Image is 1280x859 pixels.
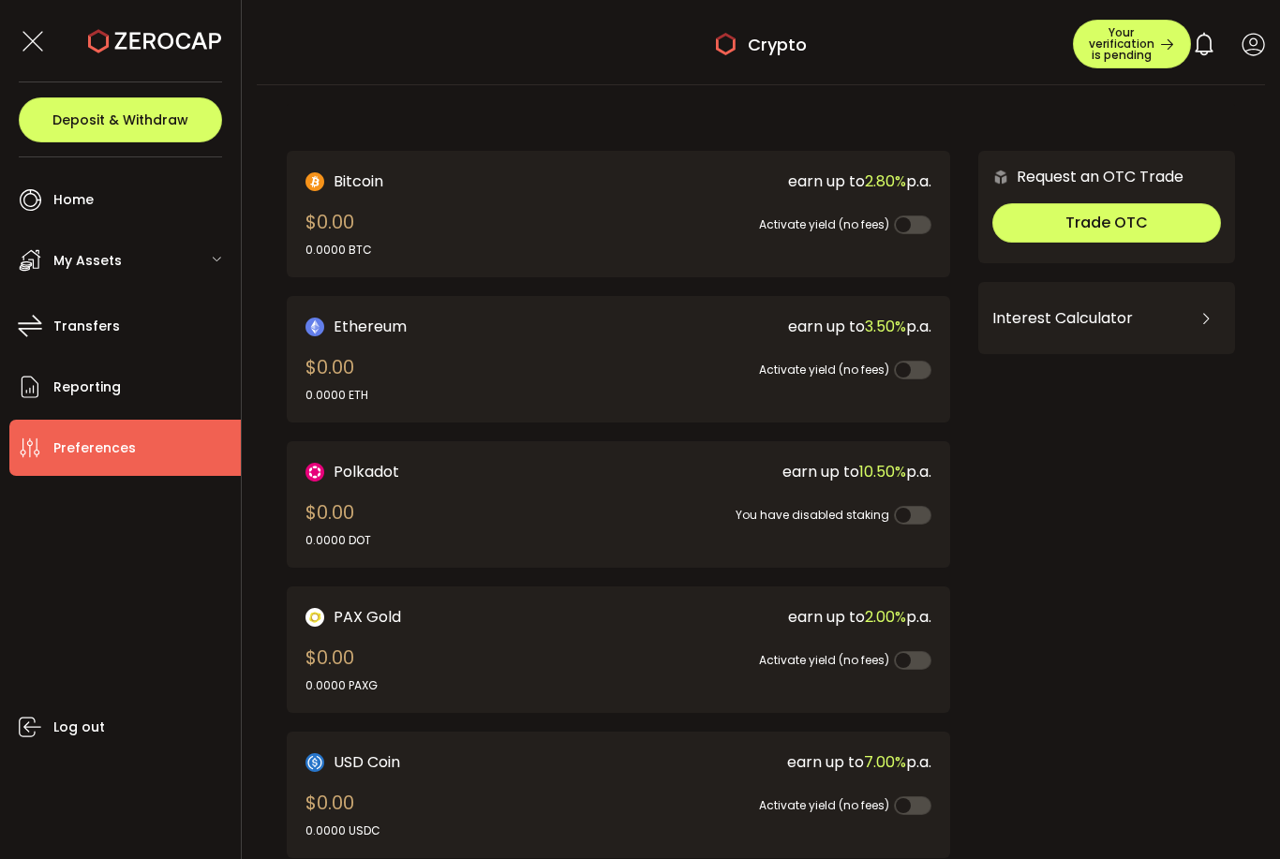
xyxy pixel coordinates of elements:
[759,652,889,668] span: Activate yield (no fees)
[736,507,889,523] span: You have disabled staking
[305,463,324,481] img: DOT
[305,822,380,839] div: 0.0000 USDC
[305,608,324,627] img: PAX Gold
[52,113,188,126] span: Deposit & Withdraw
[624,605,931,629] div: earn up to p.a.
[334,170,383,193] span: Bitcoin
[759,216,889,232] span: Activate yield (no fees)
[305,532,371,549] div: 0.0000 DOT
[19,97,222,142] button: Deposit & Withdraw
[334,750,400,774] span: USD Coin
[992,203,1221,243] button: Trade OTC
[305,353,368,404] div: $0.00
[305,644,378,694] div: $0.00
[864,751,906,773] span: 7.00%
[865,170,906,192] span: 2.80%
[978,165,1183,188] div: Request an OTC Trade
[865,316,906,337] span: 3.50%
[53,186,94,214] span: Home
[1065,212,1148,233] span: Trade OTC
[1088,27,1155,61] span: Your verification is pending
[624,750,931,774] div: earn up to p.a.
[1057,657,1280,859] iframe: Chat Widget
[53,374,121,401] span: Reporting
[53,247,122,274] span: My Assets
[759,797,889,813] span: Activate yield (no fees)
[305,498,371,549] div: $0.00
[334,315,407,338] span: Ethereum
[624,460,931,483] div: earn up to p.a.
[1073,20,1191,68] button: Your verification is pending
[624,170,931,193] div: earn up to p.a.
[305,677,378,694] div: 0.0000 PAXG
[334,605,401,629] span: PAX Gold
[865,606,906,628] span: 2.00%
[748,32,807,57] span: Crypto
[53,313,120,340] span: Transfers
[53,714,105,741] span: Log out
[305,242,372,259] div: 0.0000 BTC
[624,315,931,338] div: earn up to p.a.
[992,296,1221,341] div: Interest Calculator
[334,460,399,483] span: Polkadot
[305,172,324,191] img: Bitcoin
[305,318,324,336] img: Ethereum
[759,362,889,378] span: Activate yield (no fees)
[992,169,1009,185] img: 6nGpN7MZ9FLuBP83NiajKbTRY4UzlzQtBKtCrLLspmCkSvCZHBKvY3NxgQaT5JnOQREvtQ257bXeeSTueZfAPizblJ+Fe8JwA...
[859,461,906,482] span: 10.50%
[305,753,324,772] img: USD Coin
[305,789,380,839] div: $0.00
[305,387,368,404] div: 0.0000 ETH
[53,435,136,462] span: Preferences
[305,208,372,259] div: $0.00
